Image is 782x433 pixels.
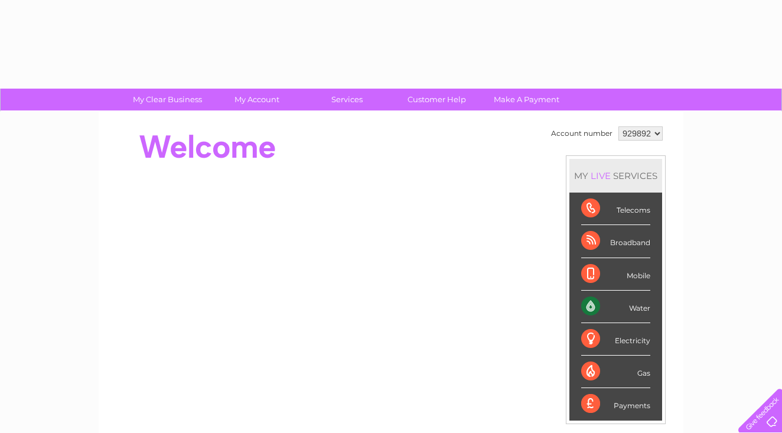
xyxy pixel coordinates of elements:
td: Account number [548,123,615,144]
div: LIVE [588,170,613,181]
div: Water [581,291,650,323]
a: Services [298,89,396,110]
div: Broadband [581,225,650,258]
a: Make A Payment [478,89,575,110]
div: Mobile [581,258,650,291]
a: My Account [208,89,306,110]
div: Electricity [581,323,650,356]
a: My Clear Business [119,89,216,110]
div: Telecoms [581,193,650,225]
div: Gas [581,356,650,388]
div: Payments [581,388,650,420]
div: MY SERVICES [569,159,662,193]
a: Customer Help [388,89,486,110]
